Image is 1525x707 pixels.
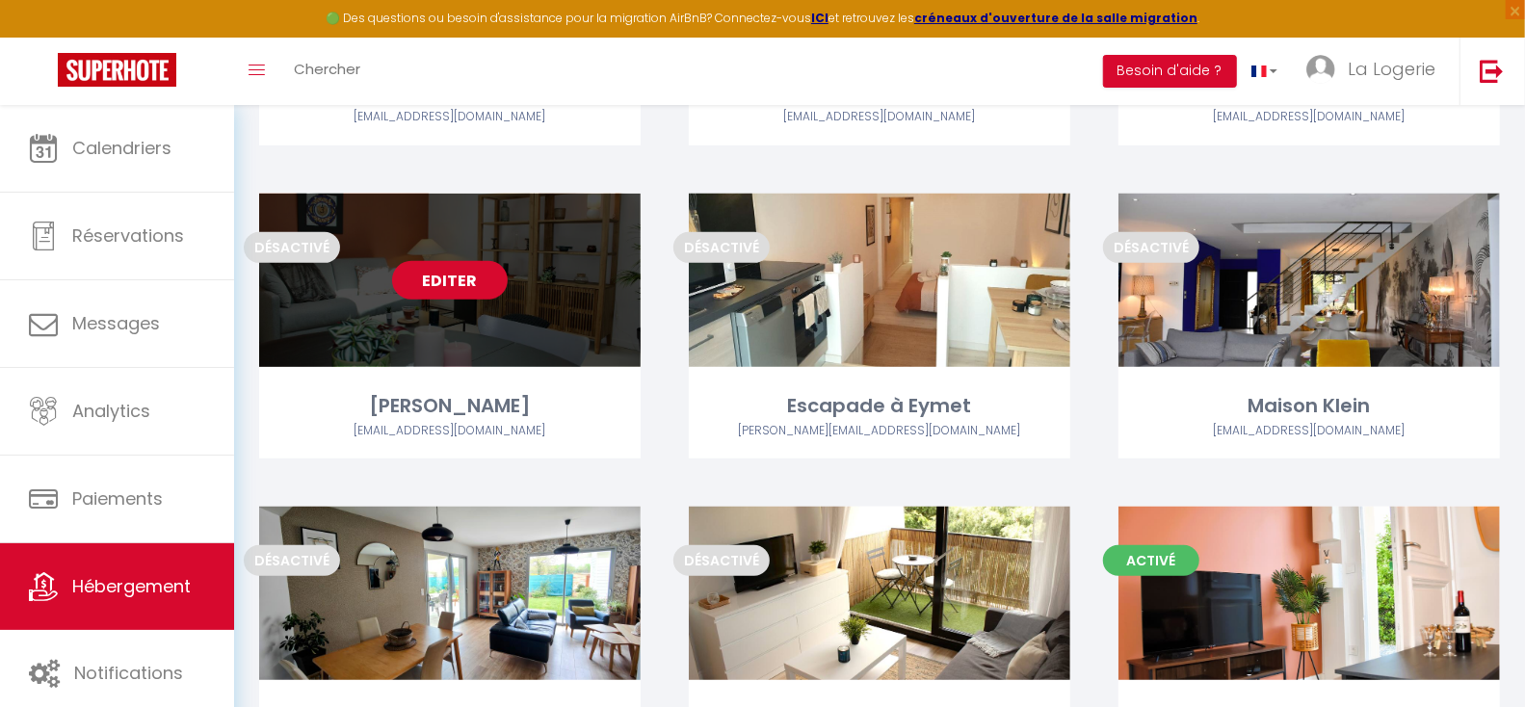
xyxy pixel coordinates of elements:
[1103,55,1237,88] button: Besoin d'aide ?
[58,53,176,87] img: Super Booking
[673,232,770,263] span: Désactivé
[244,232,340,263] span: Désactivé
[689,422,1070,440] div: Airbnb
[392,261,508,300] a: Editer
[74,661,183,685] span: Notifications
[689,391,1070,421] div: Escapade à Eymet
[1118,108,1500,126] div: Airbnb
[244,545,340,576] span: Désactivé
[259,108,641,126] div: Airbnb
[72,136,171,160] span: Calendriers
[1118,422,1500,440] div: Airbnb
[15,8,73,65] button: Ouvrir le widget de chat LiveChat
[1103,545,1199,576] span: Activé
[1306,55,1335,84] img: ...
[279,38,375,105] a: Chercher
[72,311,160,335] span: Messages
[1480,59,1504,83] img: logout
[72,574,191,598] span: Hébergement
[72,223,184,248] span: Réservations
[673,545,770,576] span: Désactivé
[914,10,1197,26] a: créneaux d'ouverture de la salle migration
[1292,38,1459,105] a: ... La Logerie
[689,108,1070,126] div: Airbnb
[72,399,150,423] span: Analytics
[294,59,360,79] span: Chercher
[811,10,828,26] a: ICI
[259,422,641,440] div: Airbnb
[259,391,641,421] div: [PERSON_NAME]
[1348,57,1435,81] span: La Logerie
[1103,232,1199,263] span: Désactivé
[1118,391,1500,421] div: Maison Klein
[72,486,163,511] span: Paiements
